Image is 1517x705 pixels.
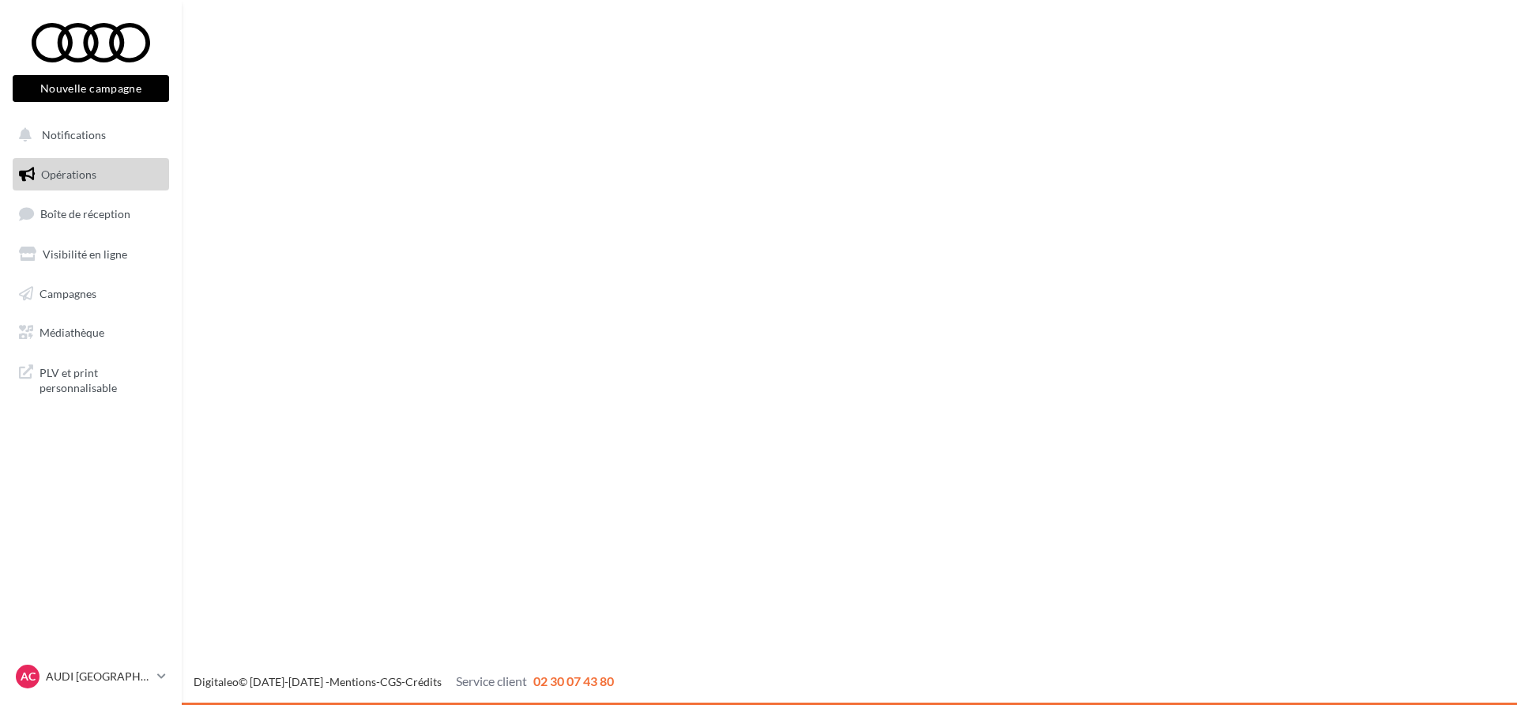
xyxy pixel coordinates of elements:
a: Visibilité en ligne [9,238,172,271]
span: PLV et print personnalisable [40,362,163,396]
span: Campagnes [40,286,96,300]
button: Nouvelle campagne [13,75,169,102]
a: CGS [380,675,401,688]
span: © [DATE]-[DATE] - - - [194,675,614,688]
a: Digitaleo [194,675,239,688]
span: AC [21,669,36,684]
a: PLV et print personnalisable [9,356,172,402]
a: Médiathèque [9,316,172,349]
button: Notifications [9,119,166,152]
span: Boîte de réception [40,207,130,221]
span: 02 30 07 43 80 [533,673,614,688]
span: Visibilité en ligne [43,247,127,261]
a: AC AUDI [GEOGRAPHIC_DATA] [13,662,169,692]
span: Notifications [42,128,106,141]
span: Médiathèque [40,326,104,339]
span: Service client [456,673,527,688]
span: Opérations [41,168,96,181]
a: Boîte de réception [9,197,172,231]
a: Opérations [9,158,172,191]
p: AUDI [GEOGRAPHIC_DATA] [46,669,151,684]
a: Campagnes [9,277,172,311]
a: Crédits [405,675,442,688]
a: Mentions [329,675,376,688]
